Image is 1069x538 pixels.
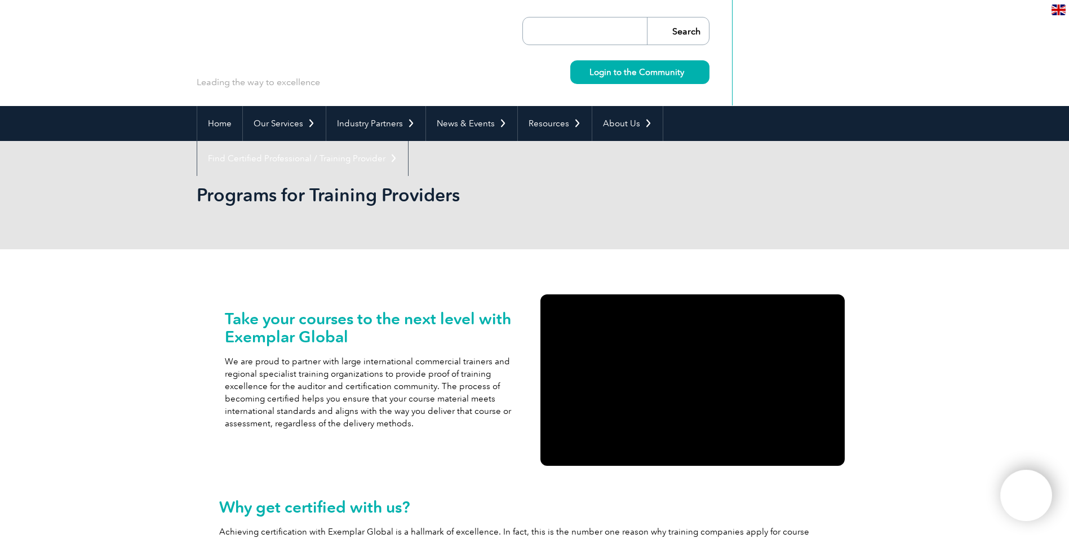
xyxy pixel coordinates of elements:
[225,310,529,346] h2: Take your courses to the next level with Exemplar Global
[197,76,320,89] p: Leading the way to excellence
[225,355,529,430] p: We are proud to partner with large international commercial trainers and regional specialist trai...
[592,106,663,141] a: About Us
[1012,482,1040,510] img: svg+xml;nitro-empty-id=MTY5ODoxMTY=-1;base64,PHN2ZyB2aWV3Qm94PSIwIDAgNDAwIDQwMCIgd2lkdGg9IjQwMCIg...
[647,17,709,45] input: Search
[197,141,408,176] a: Find Certified Professional / Training Provider
[197,186,670,204] h2: Programs for Training Providers
[426,106,517,141] a: News & Events
[326,106,425,141] a: Industry Partners
[197,106,242,141] a: Home
[518,106,592,141] a: Resources
[684,69,690,75] img: svg+xml;nitro-empty-id=MzY2OjIyMw==-1;base64,PHN2ZyB2aWV3Qm94PSIwIDAgMTEgMTEiIHdpZHRoPSIxMSIgaGVp...
[219,498,850,516] h2: Why get certified with us?
[1052,5,1066,15] img: en
[243,106,326,141] a: Our Services
[570,60,709,84] a: Login to the Community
